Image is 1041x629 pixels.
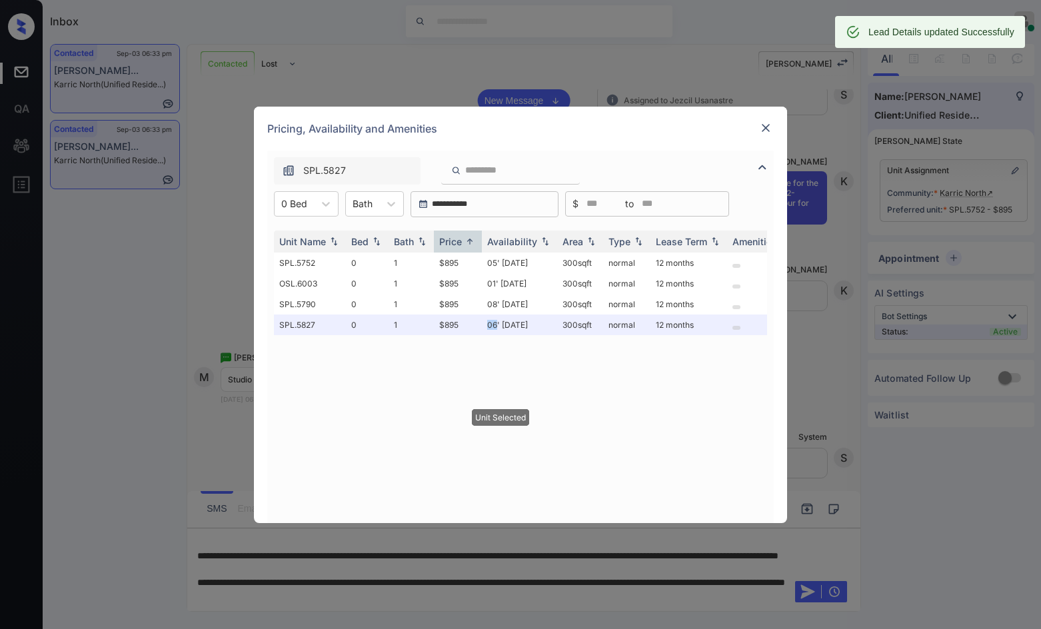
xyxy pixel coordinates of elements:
[650,273,727,294] td: 12 months
[868,20,1014,44] div: Lead Details updated Successfully
[487,236,537,247] div: Availability
[434,253,482,273] td: $895
[632,237,645,246] img: sorting
[482,294,557,314] td: 08' [DATE]
[625,197,634,211] span: to
[389,294,434,314] td: 1
[557,253,603,273] td: 300 sqft
[370,237,383,246] img: sorting
[557,294,603,314] td: 300 sqft
[603,314,650,335] td: normal
[346,273,389,294] td: 0
[346,253,389,273] td: 0
[415,237,429,246] img: sorting
[650,314,727,335] td: 12 months
[327,237,341,246] img: sorting
[303,163,346,178] span: SPL.5827
[279,236,326,247] div: Unit Name
[389,273,434,294] td: 1
[282,164,295,177] img: icon-zuma
[603,273,650,294] td: normal
[434,314,482,335] td: $895
[451,165,461,177] img: icon-zuma
[603,253,650,273] td: normal
[434,273,482,294] td: $895
[482,253,557,273] td: 05' [DATE]
[434,294,482,314] td: $895
[557,314,603,335] td: 300 sqft
[346,294,389,314] td: 0
[650,253,727,273] td: 12 months
[482,314,557,335] td: 06' [DATE]
[389,253,434,273] td: 1
[608,236,630,247] div: Type
[439,236,462,247] div: Price
[732,236,777,247] div: Amenities
[274,253,346,273] td: SPL.5752
[274,314,346,335] td: SPL.5827
[394,236,414,247] div: Bath
[650,294,727,314] td: 12 months
[389,314,434,335] td: 1
[538,237,552,246] img: sorting
[351,236,369,247] div: Bed
[254,107,787,151] div: Pricing, Availability and Amenities
[656,236,707,247] div: Lease Term
[584,237,598,246] img: sorting
[274,273,346,294] td: OSL.6003
[482,273,557,294] td: 01' [DATE]
[708,237,722,246] img: sorting
[754,159,770,175] img: icon-zuma
[557,273,603,294] td: 300 sqft
[463,237,477,247] img: sorting
[274,294,346,314] td: SPL.5790
[346,314,389,335] td: 0
[603,294,650,314] td: normal
[572,197,578,211] span: $
[759,121,772,135] img: close
[562,236,583,247] div: Area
